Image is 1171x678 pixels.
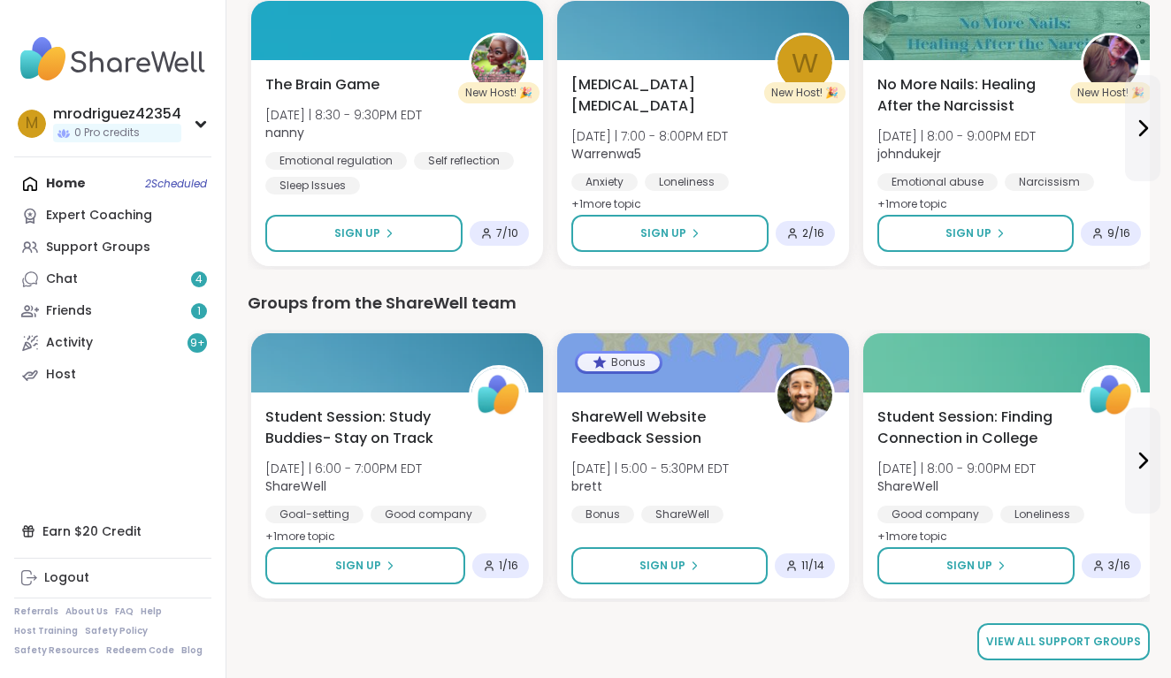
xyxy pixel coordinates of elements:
[371,506,486,523] div: Good company
[641,506,723,523] div: ShareWell
[571,127,728,145] span: [DATE] | 7:00 - 8:00PM EDT
[877,506,993,523] div: Good company
[792,42,818,84] span: W
[945,225,991,241] span: Sign Up
[877,215,1074,252] button: Sign Up
[46,270,78,288] div: Chat
[14,263,211,295] a: Chat4
[265,407,449,449] span: Student Session: Study Buddies- Stay on Track
[877,74,1061,117] span: No More Nails: Healing After the Narcissist
[645,173,729,191] div: Loneliness
[571,407,755,449] span: ShareWell Website Feedback Session
[46,366,76,384] div: Host
[877,127,1036,145] span: [DATE] | 8:00 - 9:00PM EDT
[471,35,526,90] img: nanny
[65,606,108,618] a: About Us
[571,215,769,252] button: Sign Up
[777,368,832,423] img: brett
[181,644,203,657] a: Blog
[265,74,379,95] span: The Brain Game
[1005,173,1094,191] div: Narcissism
[877,547,1075,584] button: Sign Up
[14,515,211,547] div: Earn $20 Credit
[14,606,58,618] a: Referrals
[14,28,211,90] img: ShareWell Nav Logo
[335,558,381,574] span: Sign Up
[571,173,638,191] div: Anxiety
[14,359,211,391] a: Host
[877,173,998,191] div: Emotional abuse
[44,569,89,587] div: Logout
[195,272,203,287] span: 4
[571,460,729,477] span: [DATE] | 5:00 - 5:30PM EDT
[639,558,685,574] span: Sign Up
[14,295,211,327] a: Friends1
[571,477,602,495] b: brett
[458,82,540,103] div: New Host! 🎉
[578,354,660,371] div: Bonus
[571,145,641,163] b: Warrenwa5
[946,558,992,574] span: Sign Up
[53,104,181,124] div: mrodriguez42354
[977,623,1150,660] a: View all support groups
[197,304,201,319] span: 1
[499,559,518,573] span: 1 / 16
[265,547,465,584] button: Sign Up
[14,625,78,637] a: Host Training
[764,82,846,103] div: New Host! 🎉
[265,215,463,252] button: Sign Up
[265,506,364,523] div: Goal-setting
[877,460,1036,477] span: [DATE] | 8:00 - 9:00PM EDT
[877,145,941,163] b: johndukejr
[1000,506,1084,523] div: Loneliness
[877,477,938,495] b: ShareWell
[85,625,148,637] a: Safety Policy
[1083,35,1138,90] img: johndukejr
[640,225,686,241] span: Sign Up
[496,226,518,240] span: 7 / 10
[106,644,174,657] a: Redeem Code
[14,327,211,359] a: Activity9+
[265,152,407,170] div: Emotional regulation
[265,124,304,141] b: nanny
[1083,368,1138,423] img: ShareWell
[1070,82,1152,103] div: New Host! 🎉
[190,336,205,351] span: 9 +
[801,559,824,573] span: 11 / 14
[334,225,380,241] span: Sign Up
[414,152,514,170] div: Self reflection
[115,606,134,618] a: FAQ
[14,232,211,263] a: Support Groups
[1107,226,1130,240] span: 9 / 16
[471,368,526,423] img: ShareWell
[571,74,755,117] span: [MEDICAL_DATA] [MEDICAL_DATA]
[265,460,422,477] span: [DATE] | 6:00 - 7:00PM EDT
[1108,559,1130,573] span: 3 / 16
[802,226,824,240] span: 2 / 16
[877,407,1061,449] span: Student Session: Finding Connection in College
[265,477,326,495] b: ShareWell
[26,112,38,135] span: m
[14,562,211,594] a: Logout
[46,302,92,320] div: Friends
[571,547,768,584] button: Sign Up
[46,239,150,256] div: Support Groups
[248,291,1150,316] div: Groups from the ShareWell team
[265,106,422,124] span: [DATE] | 8:30 - 9:30PM EDT
[141,606,162,618] a: Help
[46,207,152,225] div: Expert Coaching
[265,177,360,194] div: Sleep Issues
[571,506,634,523] div: Bonus
[14,200,211,232] a: Expert Coaching
[46,334,93,352] div: Activity
[74,126,140,141] span: 0 Pro credits
[986,634,1141,650] span: View all support groups
[14,644,99,657] a: Safety Resources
